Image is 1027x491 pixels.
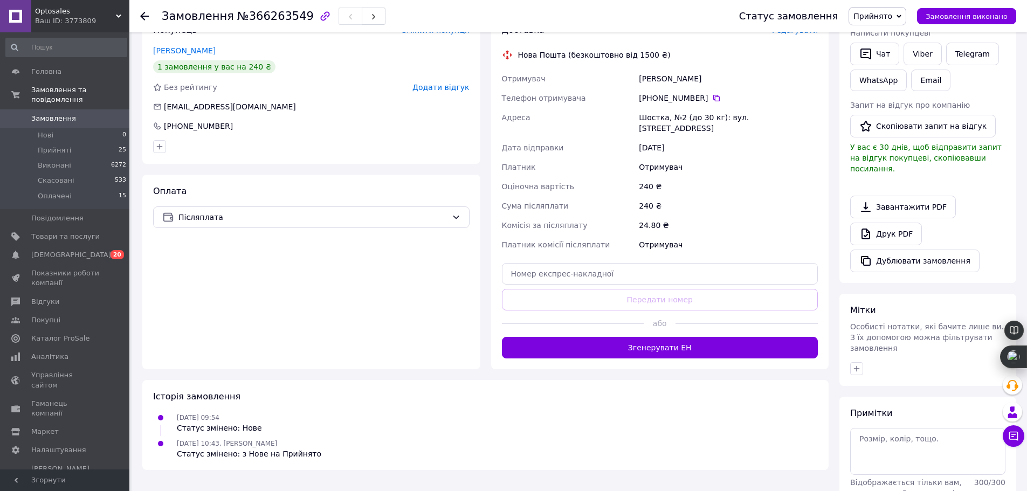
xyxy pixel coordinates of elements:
[177,414,219,421] span: [DATE] 09:54
[637,138,820,157] div: [DATE]
[164,102,296,111] span: [EMAIL_ADDRESS][DOMAIN_NAME]
[31,85,129,105] span: Замовлення та повідомлення
[163,121,234,132] div: [PHONE_NUMBER]
[850,101,970,109] span: Запит на відгук про компанію
[502,182,574,191] span: Оціночна вартість
[31,213,84,223] span: Повідомлення
[111,161,126,170] span: 6272
[38,176,74,185] span: Скасовані
[31,427,59,437] span: Маркет
[31,352,68,362] span: Аналітика
[38,161,71,170] span: Виконані
[502,25,544,35] span: Доставка
[904,43,941,65] a: Viber
[502,221,588,230] span: Комісія за післяплату
[911,70,950,91] button: Email
[850,250,980,272] button: Дублювати замовлення
[153,46,216,55] a: [PERSON_NAME]
[31,232,100,241] span: Товари та послуги
[31,250,111,260] span: [DEMOGRAPHIC_DATA]
[850,196,956,218] a: Завантажити PDF
[637,108,820,138] div: Шостка, №2 (до 30 кг): вул. [STREET_ADDRESS]
[637,235,820,254] div: Отримувач
[178,211,447,223] span: Післяплата
[31,315,60,325] span: Покупці
[31,114,76,123] span: Замовлення
[502,94,586,102] span: Телефон отримувача
[31,297,59,307] span: Відгуки
[5,38,127,57] input: Пошук
[31,334,89,343] span: Каталог ProSale
[739,11,838,22] div: Статус замовлення
[162,10,234,23] span: Замовлення
[140,11,149,22] div: Повернутися назад
[31,67,61,77] span: Головна
[850,408,892,418] span: Примітки
[926,12,1008,20] span: Замовлення виконано
[502,163,536,171] span: Платник
[119,146,126,155] span: 25
[637,196,820,216] div: 240 ₴
[637,216,820,235] div: 24.80 ₴
[644,318,676,329] span: або
[1003,425,1024,447] button: Чат з покупцем
[637,177,820,196] div: 240 ₴
[637,157,820,177] div: Отримувач
[502,337,818,358] button: Згенерувати ЕН
[177,448,321,459] div: Статус змінено: з Нове на Прийнято
[502,263,818,285] input: Номер експрес-накладної
[111,250,124,259] span: 20
[974,478,1005,487] span: 300 / 300
[38,146,71,155] span: Прийняті
[850,29,930,37] span: Написати покупцеві
[237,10,314,23] span: №366263549
[639,93,818,103] div: [PHONE_NUMBER]
[31,268,100,288] span: Показники роботи компанії
[502,202,569,210] span: Сума післяплати
[946,43,999,65] a: Telegram
[35,16,129,26] div: Ваш ID: 3773809
[850,43,899,65] button: Чат
[35,6,116,16] span: Optosales
[38,130,53,140] span: Нові
[177,423,262,433] div: Статус змінено: Нове
[772,26,818,34] span: Редагувати
[917,8,1016,24] button: Замовлення виконано
[164,83,217,92] span: Без рейтингу
[502,240,610,249] span: Платник комісії післяплати
[31,445,86,455] span: Налаштування
[853,12,892,20] span: Прийнято
[850,70,907,91] a: WhatsApp
[850,305,876,315] span: Мітки
[502,143,564,152] span: Дата відправки
[31,399,100,418] span: Гаманець компанії
[515,50,673,60] div: Нова Пошта (безкоштовно від 1500 ₴)
[153,391,240,402] span: Історія замовлення
[31,370,100,390] span: Управління сайтом
[850,115,996,137] button: Скопіювати запит на відгук
[153,186,187,196] span: Оплата
[412,83,469,92] span: Додати відгук
[153,60,275,73] div: 1 замовлення у вас на 240 ₴
[637,69,820,88] div: [PERSON_NAME]
[850,223,922,245] a: Друк PDF
[153,25,197,35] span: Покупець
[850,143,1002,173] span: У вас є 30 днів, щоб відправити запит на відгук покупцеві, скопіювавши посилання.
[177,440,277,447] span: [DATE] 10:43, [PERSON_NAME]
[850,322,1004,352] span: Особисті нотатки, які бачите лише ви. З їх допомогою можна фільтрувати замовлення
[119,191,126,201] span: 15
[502,113,530,122] span: Адреса
[115,176,126,185] span: 533
[122,130,126,140] span: 0
[38,191,72,201] span: Оплачені
[502,74,546,83] span: Отримувач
